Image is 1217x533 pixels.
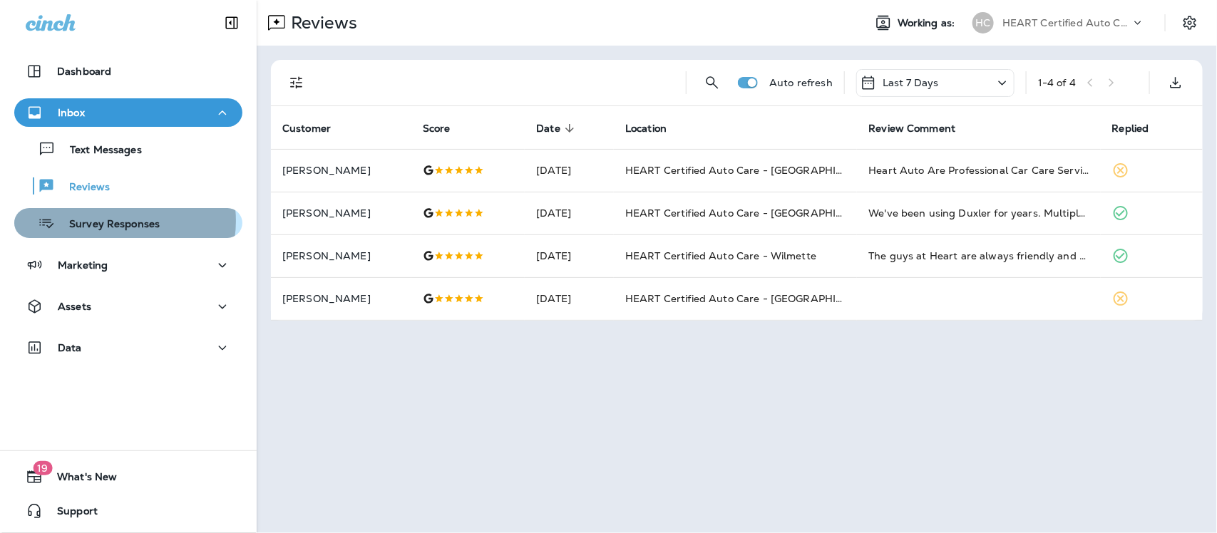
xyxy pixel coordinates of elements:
td: [DATE] [525,192,614,234]
button: Settings [1177,10,1203,36]
div: HC [972,12,994,33]
p: [PERSON_NAME] [282,250,400,262]
button: Survey Responses [14,208,242,238]
button: Reviews [14,171,242,201]
button: Text Messages [14,134,242,164]
td: [DATE] [525,234,614,277]
button: Support [14,497,242,525]
button: Dashboard [14,57,242,86]
span: Date [536,122,579,135]
span: Review Comment [868,122,974,135]
span: 19 [33,461,52,475]
p: Inbox [58,107,85,118]
p: Reviews [55,181,110,195]
span: Location [625,122,685,135]
span: HEART Certified Auto Care - [GEOGRAPHIC_DATA] [625,292,881,305]
button: Search Reviews [698,68,726,97]
button: 19What's New [14,462,242,491]
span: What's New [43,471,117,488]
p: [PERSON_NAME] [282,293,400,304]
p: Reviews [285,12,357,33]
p: Text Messages [56,144,142,157]
button: Marketing [14,251,242,279]
span: Support [43,505,98,522]
p: Dashboard [57,66,111,77]
span: Customer [282,123,331,135]
span: HEART Certified Auto Care - [GEOGRAPHIC_DATA] [625,164,881,177]
span: Customer [282,122,349,135]
div: 1 - 4 of 4 [1038,77,1076,88]
button: Collapse Sidebar [212,9,252,37]
span: HEART Certified Auto Care - [GEOGRAPHIC_DATA] [625,207,881,219]
span: Replied [1112,122,1168,135]
div: Heart Auto Are Professional Car Care Service Providers. Nothing Short Of Professionalism. Keisha ... [868,163,1089,177]
span: Location [625,123,667,135]
p: [PERSON_NAME] [282,207,400,219]
button: Inbox [14,98,242,127]
button: Data [14,333,242,362]
span: HEART Certified Auto Care - Wilmette [625,249,816,262]
td: [DATE] [525,149,614,192]
span: Review Comment [868,123,955,135]
p: Survey Responses [55,218,160,232]
p: Marketing [58,259,108,271]
p: HEART Certified Auto Care [1002,17,1131,29]
div: The guys at Heart are always friendly and accommodation. They get the job done quickly and are th... [868,249,1089,263]
span: Score [423,123,451,135]
span: Working as: [898,17,958,29]
p: Data [58,342,82,353]
p: Last 7 Days [883,77,939,88]
button: Assets [14,292,242,321]
span: Replied [1112,123,1149,135]
button: Filters [282,68,311,97]
button: Export as CSV [1161,68,1190,97]
span: Date [536,123,560,135]
p: Auto refresh [769,77,833,88]
td: [DATE] [525,277,614,320]
p: [PERSON_NAME] [282,165,400,176]
span: Score [423,122,469,135]
p: Assets [58,301,91,312]
div: We've been using Duxler for years. Multiple kids, multiple cars. I've always found them to be hon... [868,206,1089,220]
